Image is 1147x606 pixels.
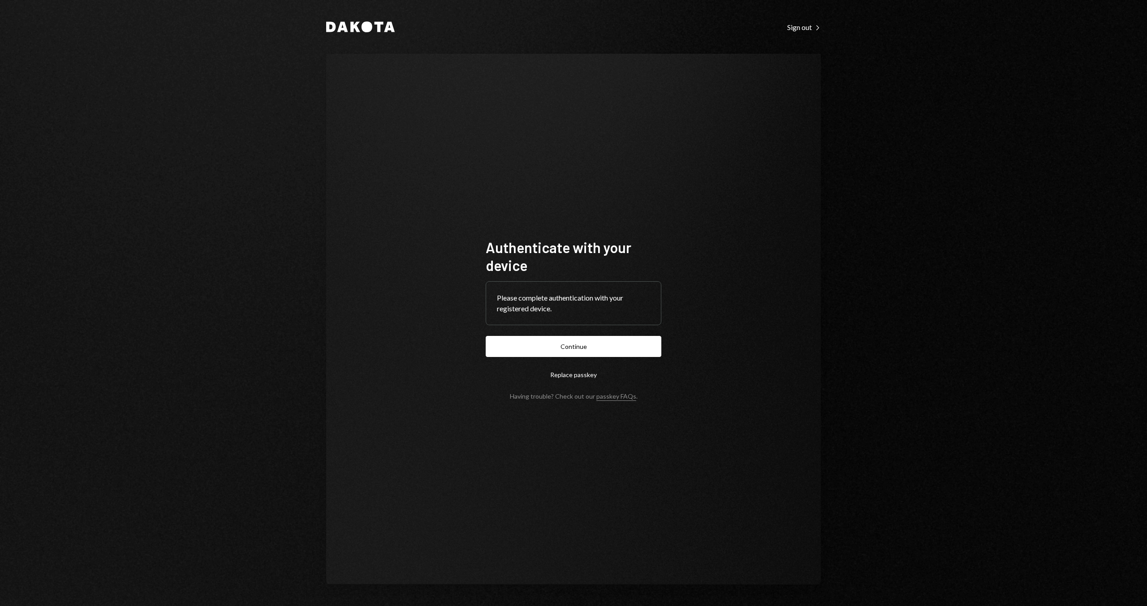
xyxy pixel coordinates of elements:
button: Replace passkey [486,364,661,385]
div: Having trouble? Check out our . [510,392,638,400]
div: Please complete authentication with your registered device. [497,292,650,314]
a: Sign out [787,22,821,32]
div: Sign out [787,23,821,32]
h1: Authenticate with your device [486,238,661,274]
a: passkey FAQs [596,392,636,401]
button: Continue [486,336,661,357]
